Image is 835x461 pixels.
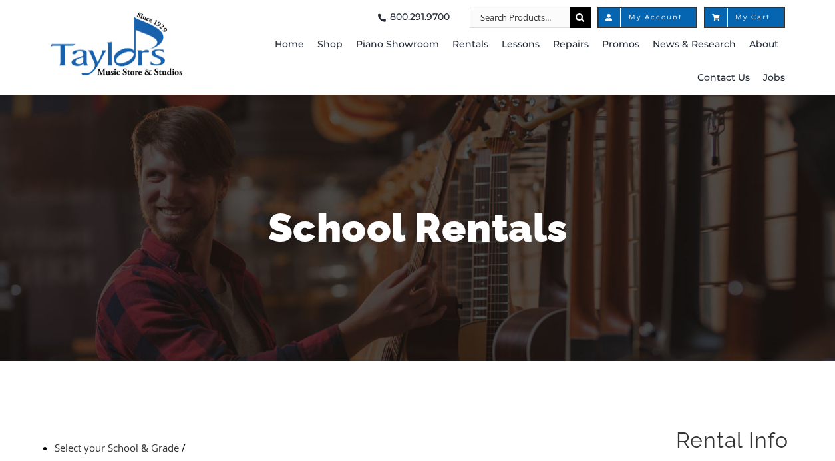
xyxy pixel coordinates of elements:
[390,7,450,28] span: 800.291.9700
[356,34,439,55] span: Piano Showroom
[317,34,343,55] span: Shop
[749,28,778,61] a: About
[763,61,785,95] a: Jobs
[719,14,770,21] span: My Cart
[356,28,439,61] a: Piano Showroom
[602,34,639,55] span: Promos
[470,7,570,28] input: Search Products...
[653,28,736,61] a: News & Research
[55,441,179,454] a: Select your School & Grade
[553,28,589,61] a: Repairs
[241,7,784,28] nav: Top Right
[502,28,540,61] a: Lessons
[597,7,697,28] a: My Account
[697,61,750,95] a: Contact Us
[29,200,807,256] h1: School Rentals
[182,441,186,454] span: /
[612,14,683,21] span: My Account
[704,7,785,28] a: My Cart
[452,28,488,61] a: Rentals
[452,34,488,55] span: Rentals
[50,10,183,23] a: taylors-music-store-west-chester
[763,67,785,89] span: Jobs
[749,34,778,55] span: About
[241,28,784,95] nav: Main Menu
[374,7,450,28] a: 800.291.9700
[697,67,750,89] span: Contact Us
[602,28,639,61] a: Promos
[653,34,736,55] span: News & Research
[275,28,304,61] a: Home
[570,7,591,28] input: Search
[275,34,304,55] span: Home
[502,34,540,55] span: Lessons
[317,28,343,61] a: Shop
[553,34,589,55] span: Repairs
[676,426,807,454] h2: Rental Info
